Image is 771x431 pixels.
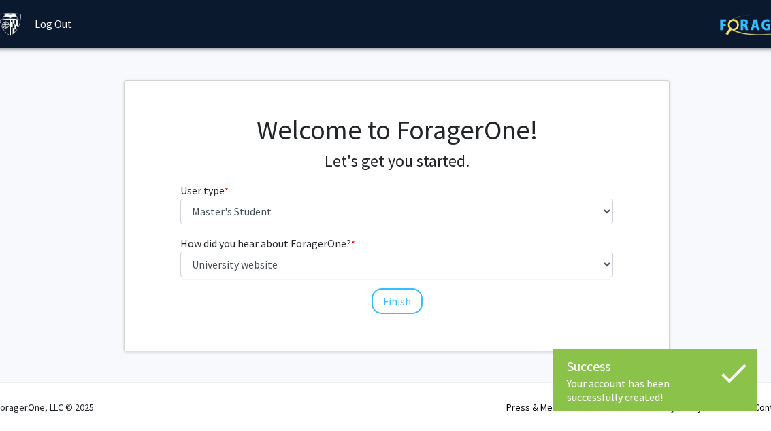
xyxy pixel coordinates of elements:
[567,377,744,404] div: Your account has been successfully created!
[10,370,58,421] iframe: Chat
[180,235,355,252] label: How did you hear about ForagerOne?
[506,401,565,413] a: Press & Media
[180,182,229,199] label: User type
[180,114,614,146] h1: Welcome to ForagerOne!
[180,152,614,171] h4: Let's get you started.
[372,288,423,314] button: Finish
[567,356,744,377] div: Success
